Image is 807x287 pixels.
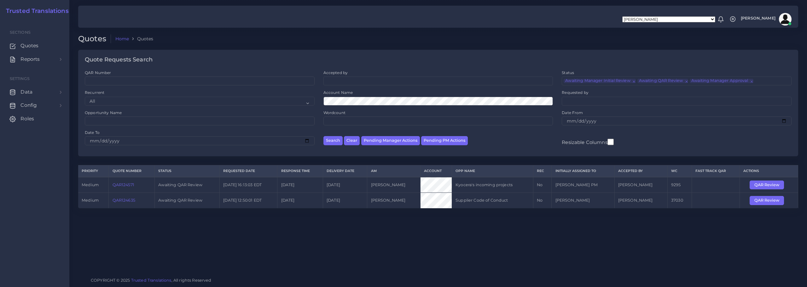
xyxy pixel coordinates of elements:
td: 9295 [667,177,692,193]
td: [DATE] [323,193,367,208]
span: medium [82,182,99,187]
a: [PERSON_NAME]avatar [738,13,794,26]
label: Accepted by [323,70,348,75]
span: Data [20,89,32,95]
label: Wordcount [323,110,345,115]
label: Opportunity Name [85,110,122,115]
label: Recurrent [85,90,104,95]
button: QAR Review [750,181,784,189]
th: Fast Track QAR [692,165,740,177]
th: Response Time [277,165,323,177]
td: [PERSON_NAME] [552,193,614,208]
a: Data [5,85,65,99]
span: COPYRIGHT © 2025 [91,277,212,284]
h4: Quote Requests Search [85,56,153,63]
th: Actions [740,165,798,177]
td: [PERSON_NAME] [614,193,667,208]
label: Date To [85,130,100,135]
td: [DATE] [277,193,323,208]
label: QAR Number [85,70,111,75]
li: Awaiting QAR Review [637,79,688,83]
h2: Quotes [78,34,111,43]
li: Quotes [129,36,153,42]
a: Config [5,99,65,112]
a: QAR124571 [113,182,134,187]
td: [DATE] [277,177,323,193]
td: [DATE] [323,177,367,193]
td: No [533,177,552,193]
button: Search [323,136,343,145]
th: Accepted by [614,165,667,177]
a: Home [115,36,129,42]
th: REC [533,165,552,177]
td: [PERSON_NAME] [614,177,667,193]
span: Reports [20,56,40,63]
label: Account Name [323,90,353,95]
th: Opp Name [452,165,533,177]
td: [PERSON_NAME] [367,177,420,193]
a: Roles [5,112,65,125]
a: Reports [5,53,65,66]
a: Trusted Translations [131,278,171,283]
span: Config [20,102,37,109]
th: Requested Date [220,165,277,177]
th: WC [667,165,692,177]
th: Quote Number [109,165,155,177]
td: Supplier Code of Conduct [452,193,533,208]
li: Awaiting Manager Approval [690,79,753,83]
td: Kyocera's incoming projects [452,177,533,193]
th: Delivery Date [323,165,367,177]
li: Awaiting Manager Initial Review [564,79,636,83]
span: medium [82,198,99,203]
a: Quotes [5,39,65,52]
label: Date From [562,110,583,115]
td: 37030 [667,193,692,208]
th: Priority [78,165,109,177]
span: Roles [20,115,34,122]
label: Resizable Columns [562,138,613,146]
span: [PERSON_NAME] [741,16,775,20]
th: Status [155,165,220,177]
span: Sections [10,30,31,35]
a: QAR124635 [113,198,135,203]
th: AM [367,165,420,177]
button: QAR Review [750,196,784,205]
td: [PERSON_NAME] [367,193,420,208]
span: Quotes [20,42,38,49]
a: QAR Review [750,182,788,187]
td: [DATE] 12:50:01 EDT [220,193,277,208]
button: Clear [344,136,360,145]
img: avatar [779,13,792,26]
td: [PERSON_NAME] PM [552,177,614,193]
input: Resizable Columns [607,138,614,146]
button: Pending Manager Actions [361,136,420,145]
td: Awaiting QAR Review [155,177,220,193]
a: QAR Review [750,198,788,203]
span: Settings [10,76,30,81]
label: Status [562,70,574,75]
button: Pending PM Actions [421,136,468,145]
span: , All rights Reserved [171,277,212,284]
td: Awaiting QAR Review [155,193,220,208]
th: Initially Assigned to [552,165,614,177]
label: Requested by [562,90,589,95]
a: Trusted Translations [2,8,69,15]
td: [DATE] 16:13:03 EDT [220,177,277,193]
td: No [533,193,552,208]
th: Account [420,165,452,177]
